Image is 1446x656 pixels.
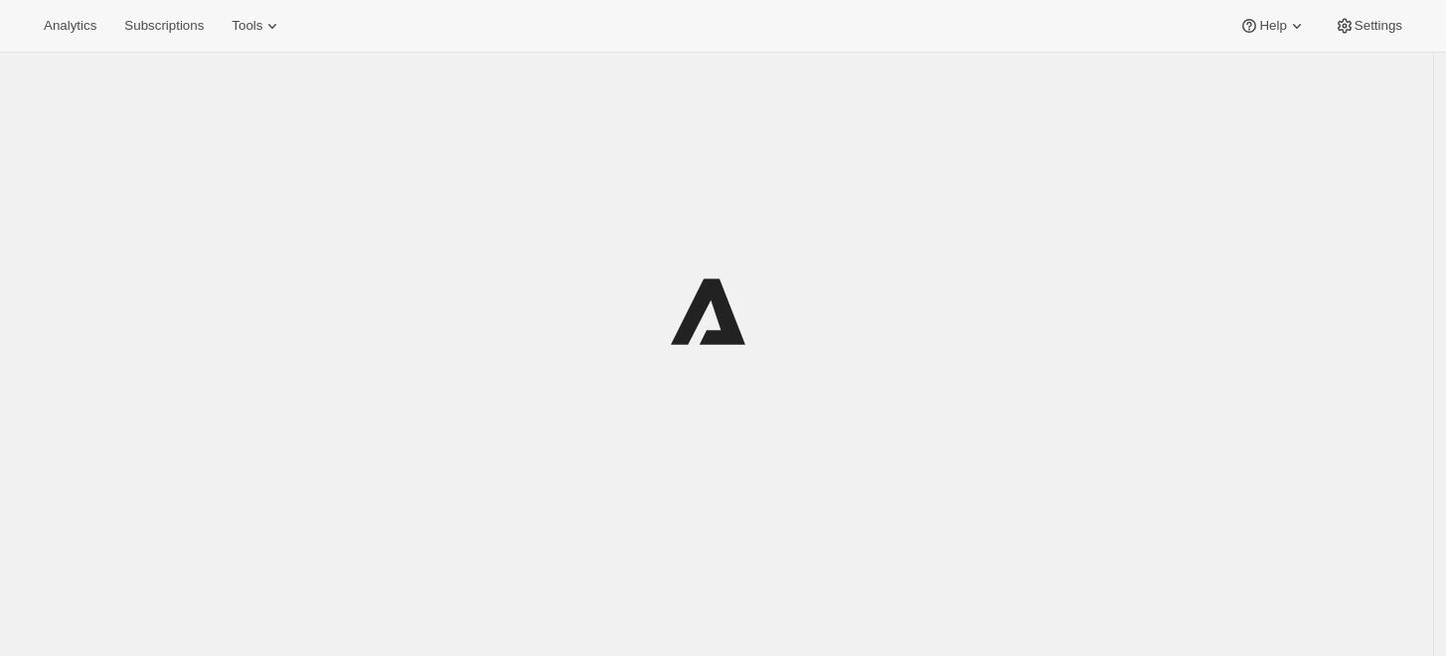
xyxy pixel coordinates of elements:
[112,12,216,40] button: Subscriptions
[1227,12,1318,40] button: Help
[1355,18,1402,34] span: Settings
[1323,12,1414,40] button: Settings
[232,18,262,34] span: Tools
[1259,18,1286,34] span: Help
[32,12,108,40] button: Analytics
[44,18,96,34] span: Analytics
[220,12,294,40] button: Tools
[124,18,204,34] span: Subscriptions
